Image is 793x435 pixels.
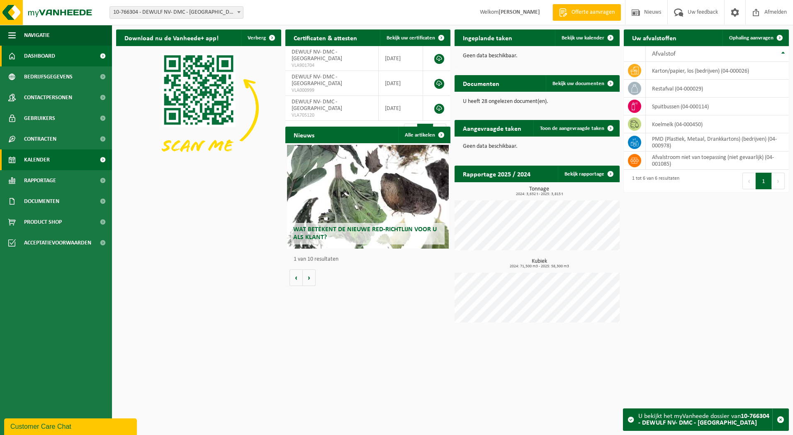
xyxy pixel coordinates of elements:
[287,145,449,249] a: Wat betekent de nieuwe RED-richtlijn voor u als klant?
[628,172,679,190] div: 1 tot 6 van 6 resultaten
[722,29,788,46] a: Ophaling aanvragen
[109,6,243,19] span: 10-766304 - DEWULF NV- DMC - RUMBEKE
[24,46,55,66] span: Dashboard
[285,29,365,46] h2: Certificaten & attesten
[289,269,303,286] button: Vorige
[24,149,50,170] span: Kalender
[463,99,611,105] p: U heeft 28 ongelezen document(en).
[646,98,789,115] td: spuitbussen (04-000114)
[463,53,611,59] p: Geen data beschikbaar.
[24,108,55,129] span: Gebruikers
[398,127,450,143] a: Alle artikelen
[729,35,774,41] span: Ophaling aanvragen
[646,152,789,170] td: afvalstroom niet van toepassing (niet gevaarlijk) (04-001085)
[24,129,56,149] span: Contracten
[380,29,450,46] a: Bekijk uw certificaten
[455,166,539,182] h2: Rapportage 2025 / 2024
[540,126,604,131] span: Toon de aangevraagde taken
[292,74,342,87] span: DEWULF NV- DMC - [GEOGRAPHIC_DATA]
[533,120,619,137] a: Toon de aangevraagde taken
[756,173,772,189] button: 1
[455,75,508,91] h2: Documenten
[292,99,342,112] span: DEWULF NV- DMC - [GEOGRAPHIC_DATA]
[379,46,423,71] td: [DATE]
[24,87,72,108] span: Contactpersonen
[499,9,540,15] strong: [PERSON_NAME]
[772,173,785,189] button: Next
[463,144,611,149] p: Geen data beschikbaar.
[459,264,620,269] span: 2024: 71,500 m3 - 2025: 58,300 m3
[285,127,323,143] h2: Nieuws
[116,46,281,170] img: Download de VHEPlus App
[4,417,139,435] iframe: chat widget
[646,62,789,80] td: karton/papier, los (bedrijven) (04-000026)
[742,173,756,189] button: Previous
[248,35,266,41] span: Verberg
[379,96,423,121] td: [DATE]
[24,66,73,87] span: Bedrijfsgegevens
[24,212,62,232] span: Product Shop
[303,269,316,286] button: Volgende
[292,49,342,62] span: DEWULF NV- DMC - [GEOGRAPHIC_DATA]
[552,81,604,86] span: Bekijk uw documenten
[646,115,789,133] td: koelmelk (04-000450)
[24,232,91,253] span: Acceptatievoorwaarden
[646,80,789,98] td: restafval (04-000029)
[455,29,521,46] h2: Ingeplande taken
[555,29,619,46] a: Bekijk uw kalender
[455,120,530,136] h2: Aangevraagde taken
[546,75,619,92] a: Bekijk uw documenten
[552,4,621,21] a: Offerte aanvragen
[24,191,59,212] span: Documenten
[562,35,604,41] span: Bekijk uw kalender
[387,35,435,41] span: Bekijk uw certificaten
[241,29,280,46] button: Verberg
[459,259,620,269] h3: Kubiek
[292,112,372,119] span: VLA705120
[624,29,685,46] h2: Uw afvalstoffen
[569,8,617,17] span: Offerte aanvragen
[459,192,620,196] span: 2024: 3,632 t - 2025: 3,815 t
[116,29,227,46] h2: Download nu de Vanheede+ app!
[110,7,243,18] span: 10-766304 - DEWULF NV- DMC - RUMBEKE
[379,71,423,96] td: [DATE]
[293,226,437,241] span: Wat betekent de nieuwe RED-richtlijn voor u als klant?
[638,409,772,430] div: U bekijkt het myVanheede dossier van
[646,133,789,152] td: PMD (Plastiek, Metaal, Drankkartons) (bedrijven) (04-000978)
[652,51,676,57] span: Afvalstof
[294,257,446,262] p: 1 van 10 resultaten
[292,62,372,69] span: VLA901704
[459,186,620,196] h3: Tonnage
[292,87,372,94] span: VLA000999
[638,413,769,426] strong: 10-766304 - DEWULF NV- DMC - [GEOGRAPHIC_DATA]
[24,170,56,191] span: Rapportage
[24,25,50,46] span: Navigatie
[558,166,619,182] a: Bekijk rapportage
